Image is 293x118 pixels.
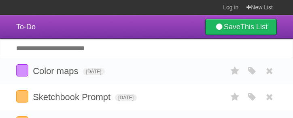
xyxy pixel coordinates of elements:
label: Done [16,64,28,76]
span: [DATE] [83,68,105,75]
span: Color maps [33,66,80,76]
b: This List [240,23,268,31]
label: Star task [227,90,243,104]
span: [DATE] [115,94,137,101]
span: To-Do [16,23,36,31]
label: Done [16,90,28,103]
span: Sketchbook Prompt [33,92,113,102]
label: Star task [227,64,243,78]
a: SaveThis List [205,19,277,35]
